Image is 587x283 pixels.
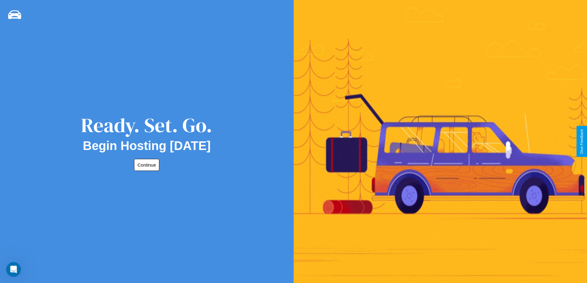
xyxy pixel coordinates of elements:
iframe: Intercom live chat [6,262,21,277]
div: Ready. Set. Go. [81,111,212,139]
div: Give Feedback [580,129,584,154]
h2: Begin Hosting [DATE] [83,139,211,153]
button: Continue [134,159,159,171]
